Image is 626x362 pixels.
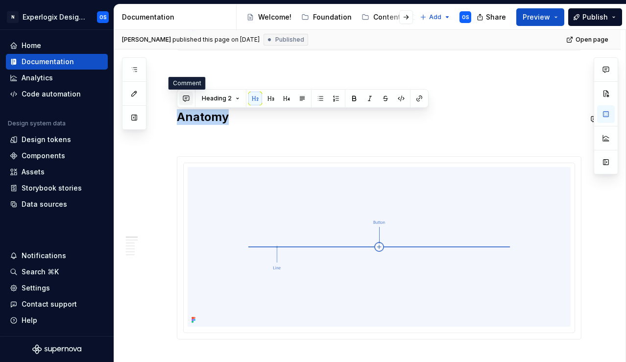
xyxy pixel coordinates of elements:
[6,38,108,53] a: Home
[516,8,564,26] button: Preview
[22,199,67,209] div: Data sources
[6,264,108,280] button: Search ⌘K
[22,151,65,161] div: Components
[7,11,19,23] div: N
[297,9,356,25] a: Foundation
[6,132,108,147] a: Design tokens
[122,36,171,44] span: [PERSON_NAME]
[358,9,405,25] a: Content
[6,280,108,296] a: Settings
[373,12,401,22] div: Content
[197,92,244,105] button: Heading 2
[6,313,108,328] button: Help
[6,70,108,86] a: Analytics
[576,36,608,44] span: Open page
[523,12,550,22] span: Preview
[275,36,304,44] span: Published
[6,86,108,102] a: Code automation
[169,77,206,90] div: Comment
[22,315,37,325] div: Help
[22,135,71,145] div: Design tokens
[8,120,66,127] div: Design system data
[22,251,66,261] div: Notifications
[177,109,581,125] h2: Anatomy
[2,6,112,27] button: NExperlogix Design SystemOS
[22,299,77,309] div: Contact support
[22,73,53,83] div: Analytics
[6,296,108,312] button: Contact support
[6,196,108,212] a: Data sources
[202,95,232,102] span: Heading 2
[242,9,295,25] a: Welcome!
[462,13,469,21] div: OS
[99,13,107,21] div: OS
[22,167,45,177] div: Assets
[242,7,415,27] div: Page tree
[6,54,108,70] a: Documentation
[429,13,441,21] span: Add
[417,10,454,24] button: Add
[563,33,613,47] a: Open page
[22,41,41,50] div: Home
[313,12,352,22] div: Foundation
[22,57,74,67] div: Documentation
[22,183,82,193] div: Storybook stories
[582,12,608,22] span: Publish
[172,36,260,44] div: published this page on [DATE]
[22,267,59,277] div: Search ⌘K
[6,180,108,196] a: Storybook stories
[122,12,232,22] div: Documentation
[472,8,512,26] button: Share
[6,164,108,180] a: Assets
[23,12,85,22] div: Experlogix Design System
[568,8,622,26] button: Publish
[22,283,50,293] div: Settings
[32,344,81,354] svg: Supernova Logo
[486,12,506,22] span: Share
[6,248,108,264] button: Notifications
[258,12,291,22] div: Welcome!
[22,89,81,99] div: Code automation
[6,148,108,164] a: Components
